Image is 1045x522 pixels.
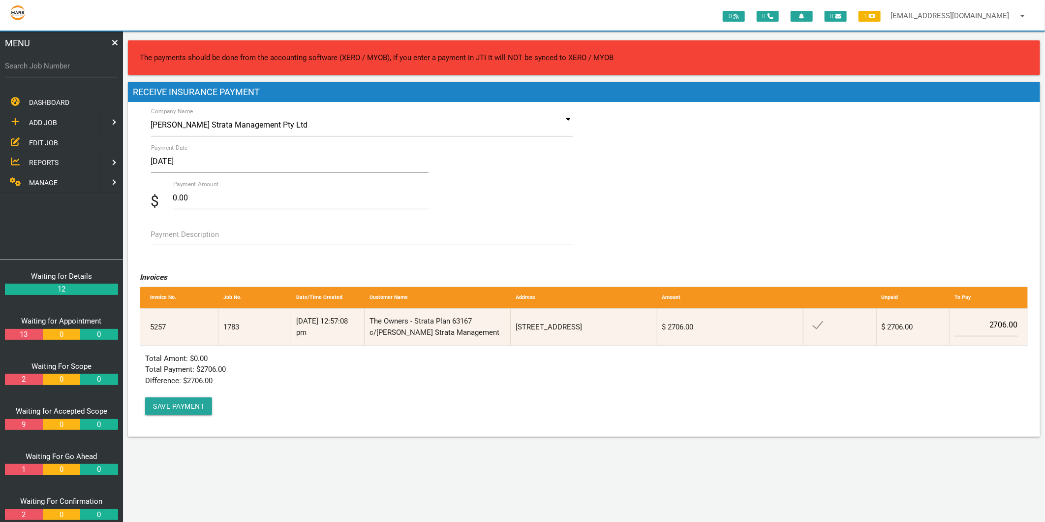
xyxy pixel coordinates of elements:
[151,107,193,116] label: Company Name
[151,143,187,152] label: Payment Date
[31,272,92,281] a: Waiting for Details
[10,5,26,21] img: s3file
[5,374,42,385] a: 2
[29,119,57,127] span: ADD JOB
[29,138,58,146] span: EDIT JOB
[657,309,803,345] div: $ 2706.00
[80,464,118,475] a: 0
[26,452,97,461] a: Waiting For Go Ahead
[187,376,213,385] span: 2706.00
[151,229,219,240] label: Payment Description
[80,509,118,521] a: 0
[757,11,779,22] span: 0
[5,284,118,295] a: 12
[80,374,118,385] a: 0
[29,179,58,187] span: MANAGE
[145,287,218,308] div: Invoice No.
[43,374,80,385] a: 0
[128,40,1040,75] div: The payments should be done from the accounting software (XERO / MYOB), if you enter a payment in...
[194,354,208,363] span: 0.00
[511,287,657,308] div: Address
[5,36,30,50] span: MENU
[365,287,511,308] div: Customer Name
[80,419,118,430] a: 0
[151,190,173,212] span: $
[5,61,118,72] label: Search Job Number
[128,82,1040,102] h1: Receive Insurance Payment
[657,287,803,308] div: Amount
[825,11,847,22] span: 0
[31,362,92,371] a: Waiting For Scope
[43,419,80,430] a: 0
[200,365,226,374] span: 2706.00
[29,98,69,106] span: DASHBOARD
[723,11,745,22] span: 0
[43,329,80,340] a: 0
[145,353,293,415] div: Total Amont: $ Total Payment: $ Difference: $
[140,273,167,282] i: Invoices
[859,11,881,22] span: 1
[291,309,365,345] div: [DATE] 12:57:08 pm
[365,309,511,345] div: The Owners - Strata Plan 63167 c/[PERSON_NAME] Strata Management
[5,419,42,430] a: 9
[22,317,102,326] a: Waiting for Appointment
[877,287,950,308] div: Unpaid
[5,329,42,340] a: 13
[173,180,378,189] label: Payment Amount
[29,159,59,166] span: REPORTS
[43,509,80,521] a: 0
[16,407,107,416] a: Waiting for Accepted Scope
[5,509,42,521] a: 2
[5,464,42,475] a: 1
[218,287,292,308] div: Job No.
[218,309,292,345] div: 1783
[21,497,103,506] a: Waiting For Confirmation
[43,464,80,475] a: 0
[145,397,212,415] button: Save Payment
[145,309,218,345] div: 5257
[291,287,365,308] div: Date/Time Created
[80,329,118,340] a: 0
[877,309,950,345] div: $ 2706.00
[950,287,1023,308] div: To Pay
[511,309,657,345] div: [STREET_ADDRESS]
